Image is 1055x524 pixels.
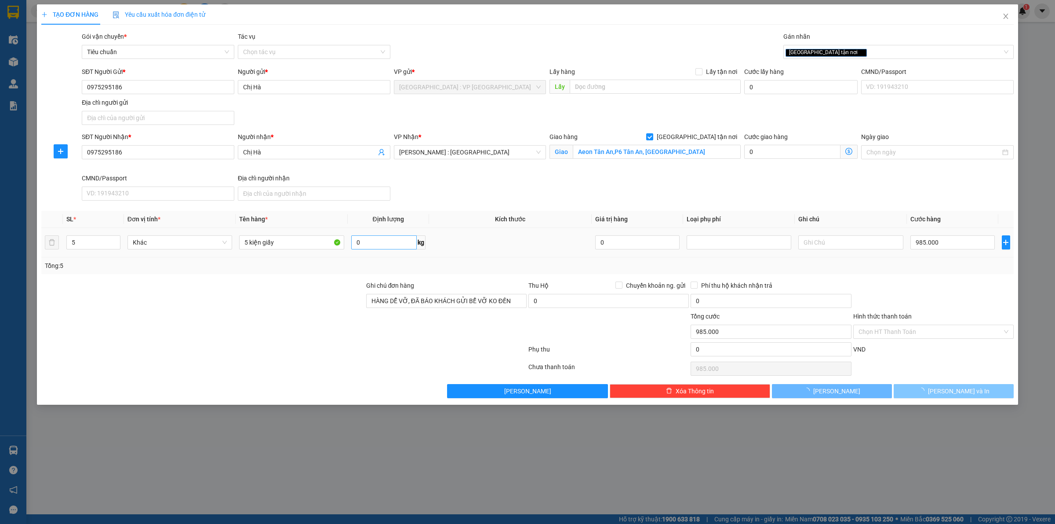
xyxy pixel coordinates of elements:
span: Thu Hộ [528,282,549,289]
span: kg [417,235,426,249]
label: Cước giao hàng [744,133,788,140]
th: Loại phụ phí [683,211,795,228]
label: Ghi chú đơn hàng [366,282,415,289]
span: Yêu cầu xuất hóa đơn điện tử [113,11,205,18]
button: delete [45,235,59,249]
input: Ghi Chú [798,235,903,249]
div: Địa chỉ người gửi [82,98,234,107]
span: Lấy tận nơi [702,67,741,77]
span: VND [853,346,866,353]
span: Cước hàng [910,216,941,223]
span: Tiêu chuẩn [87,45,229,59]
span: SL [66,216,73,223]
span: Kích thước [495,216,525,223]
span: Xóa Thông tin [676,386,714,396]
div: CMND/Passport [82,173,234,183]
span: Giao [549,145,573,159]
label: Gán nhãn [783,33,810,40]
span: Phí thu hộ khách nhận trả [698,281,776,290]
span: plus [41,11,47,18]
div: Địa chỉ người nhận [238,173,390,183]
span: loading [918,388,928,394]
span: [PERSON_NAME] [813,386,860,396]
button: deleteXóa Thông tin [610,384,770,398]
label: Ngày giao [861,133,889,140]
div: VP gửi [394,67,546,77]
span: Giao hàng [549,133,578,140]
span: [PERSON_NAME] và In [928,386,990,396]
span: Hồ Chí Minh : Kho Quận 12 [399,146,541,159]
button: [PERSON_NAME] và In [894,384,1014,398]
input: Cước lấy hàng [744,80,858,94]
div: Người gửi [238,67,390,77]
span: Tổng cước [691,313,720,320]
input: VD: Bàn, Ghế [239,235,344,249]
span: close [1002,13,1009,20]
label: Cước lấy hàng [744,68,784,75]
span: delete [666,388,672,395]
button: [PERSON_NAME] [447,384,608,398]
img: icon [113,11,120,18]
input: Dọc đường [570,80,741,94]
span: Định lượng [373,216,404,223]
div: Người nhận [238,132,390,142]
input: Ghi chú đơn hàng [366,294,527,308]
span: Chuyển khoản ng. gửi [622,281,689,290]
span: plus [54,148,67,155]
button: Close [993,4,1018,29]
span: Giá trị hàng [595,216,628,223]
span: Tên hàng [239,216,268,223]
span: Đơn vị tính [127,216,160,223]
div: Tổng: 5 [45,261,407,271]
span: close [859,50,863,55]
input: Cước giao hàng [744,145,840,159]
span: dollar-circle [845,148,852,155]
span: Lấy [549,80,570,94]
input: 0 [595,235,680,249]
div: CMND/Passport [861,67,1014,77]
label: Tác vụ [238,33,255,40]
span: Lấy hàng [549,68,575,75]
input: Ngày giao [866,147,1000,157]
div: Phụ thu [527,344,690,360]
input: Địa chỉ của người nhận [238,187,390,201]
span: VP Nhận [394,133,418,140]
span: loading [804,388,813,394]
span: [GEOGRAPHIC_DATA] tận nơi [786,49,867,57]
label: Hình thức thanh toán [853,313,912,320]
input: Giao tận nơi [573,145,741,159]
span: [GEOGRAPHIC_DATA] tận nơi [653,132,741,142]
span: Hà Nội : VP Hà Đông [399,81,541,94]
input: Địa chỉ của người gửi [82,111,234,125]
span: [PERSON_NAME] [504,386,551,396]
span: user-add [378,149,385,156]
button: plus [1002,235,1010,249]
div: SĐT Người Nhận [82,132,234,142]
div: Chưa thanh toán [527,362,690,377]
span: Gói vận chuyển [82,33,127,40]
span: TẠO ĐƠN HÀNG [41,11,98,18]
button: plus [54,144,68,158]
th: Ghi chú [795,211,906,228]
div: SĐT Người Gửi [82,67,234,77]
span: plus [1002,239,1010,246]
button: [PERSON_NAME] [772,384,892,398]
span: Khác [133,236,227,249]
